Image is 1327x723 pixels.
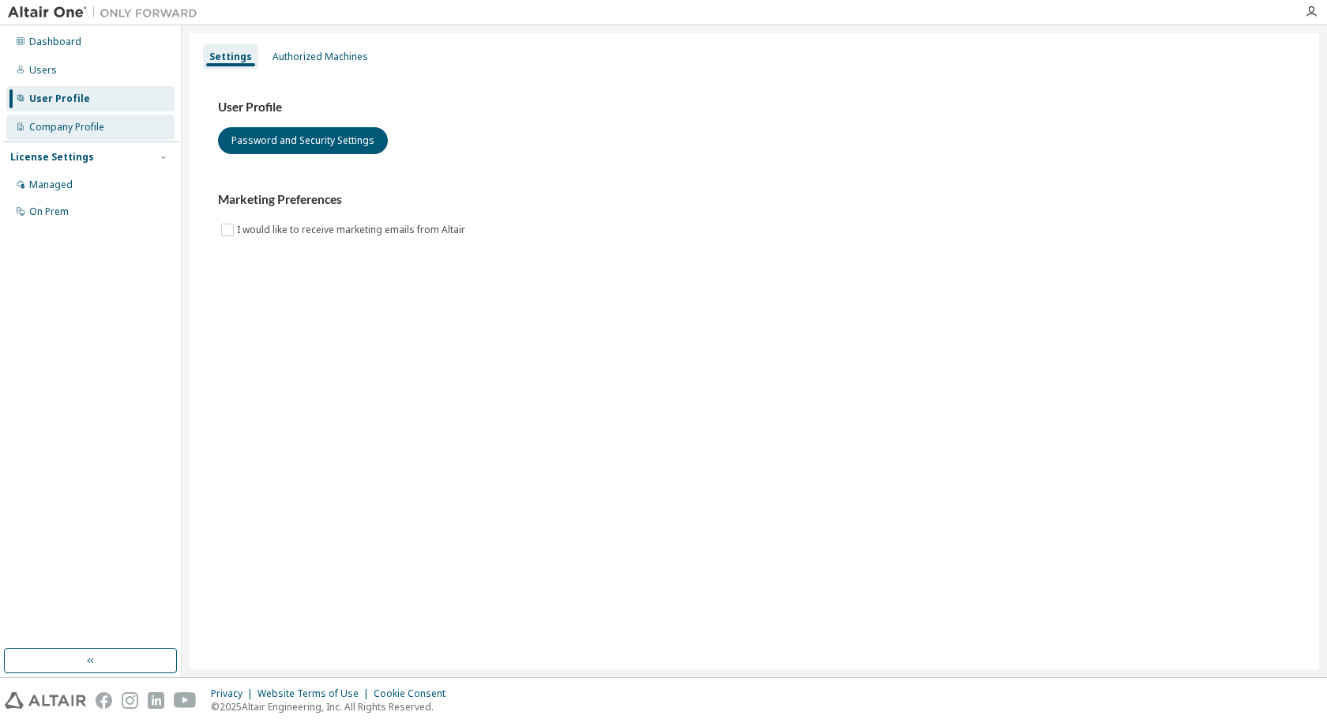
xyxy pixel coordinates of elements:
[8,5,205,21] img: Altair One
[211,700,455,714] p: © 2025 Altair Engineering, Inc. All Rights Reserved.
[273,51,368,63] div: Authorized Machines
[258,687,374,700] div: Website Terms of Use
[218,192,1291,208] h3: Marketing Preferences
[122,692,138,709] img: instagram.svg
[29,205,69,218] div: On Prem
[218,127,388,154] button: Password and Security Settings
[209,51,252,63] div: Settings
[218,100,1291,115] h3: User Profile
[237,220,468,239] label: I would like to receive marketing emails from Altair
[174,692,197,709] img: youtube.svg
[211,687,258,700] div: Privacy
[29,92,90,105] div: User Profile
[29,64,57,77] div: Users
[29,36,81,48] div: Dashboard
[29,121,104,134] div: Company Profile
[29,179,73,191] div: Managed
[148,692,164,709] img: linkedin.svg
[96,692,112,709] img: facebook.svg
[5,692,86,709] img: altair_logo.svg
[374,687,455,700] div: Cookie Consent
[10,151,94,164] div: License Settings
